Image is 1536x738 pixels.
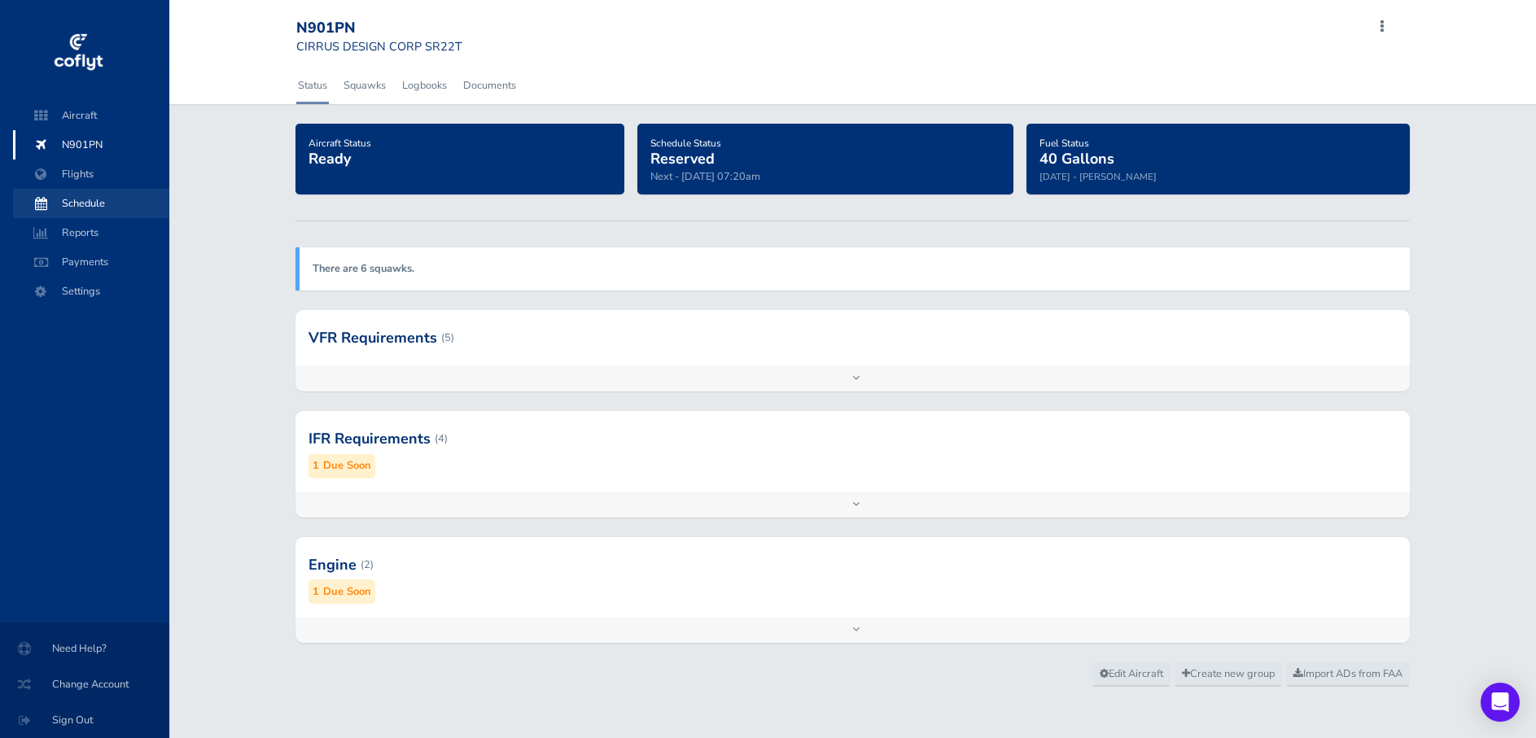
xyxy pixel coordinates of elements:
[1182,666,1275,681] span: Create new group
[29,247,153,277] span: Payments
[1092,662,1171,687] a: Edit Aircraft
[29,189,153,218] span: Schedule
[309,137,371,150] span: Aircraft Status
[323,457,371,474] small: Due Soon
[29,218,153,247] span: Reports
[296,68,329,103] a: Status
[1039,137,1089,150] span: Fuel Status
[20,634,150,663] span: Need Help?
[1175,662,1282,687] a: Create new group
[20,670,150,699] span: Change Account
[309,149,351,168] span: Ready
[1100,666,1163,681] span: Edit Aircraft
[1293,666,1403,681] span: Import ADs from FAA
[342,68,387,103] a: Squawks
[29,159,153,189] span: Flights
[1039,149,1114,168] span: 40 Gallons
[1039,170,1157,183] small: [DATE] - [PERSON_NAME]
[650,169,760,184] span: Next - [DATE] 07:20am
[51,28,105,77] img: coflyt logo
[400,68,449,103] a: Logbooks
[296,20,462,37] div: N901PN
[650,149,715,168] span: Reserved
[462,68,518,103] a: Documents
[29,130,153,159] span: N901PN
[650,137,721,150] span: Schedule Status
[20,705,150,735] span: Sign Out
[29,277,153,306] span: Settings
[323,583,371,600] small: Due Soon
[313,261,414,276] a: There are 6 squawks.
[650,132,721,169] a: Schedule StatusReserved
[296,38,462,55] small: CIRRUS DESIGN CORP SR22T
[29,101,153,130] span: Aircraft
[1481,683,1520,722] div: Open Intercom Messenger
[1286,662,1410,687] a: Import ADs from FAA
